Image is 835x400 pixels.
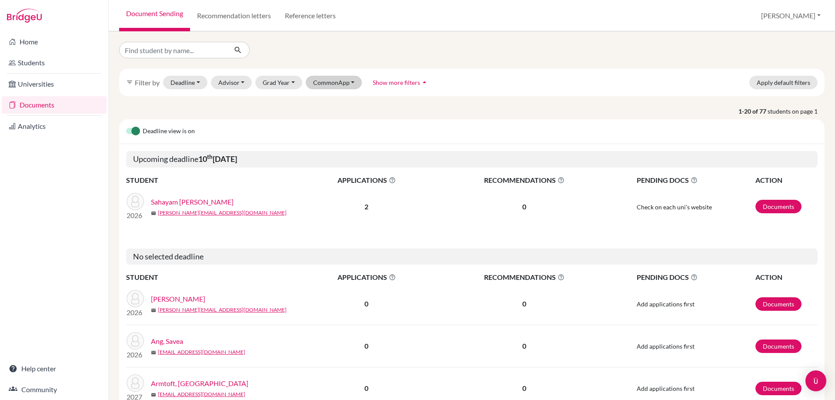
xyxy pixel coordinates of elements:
span: Filter by [135,78,160,87]
sup: th [207,153,213,160]
a: [EMAIL_ADDRESS][DOMAIN_NAME] [158,390,245,398]
span: APPLICATIONS [301,272,433,282]
a: Community [2,381,107,398]
a: [EMAIL_ADDRESS][DOMAIN_NAME] [158,348,245,356]
b: 0 [364,299,368,308]
a: Documents [755,297,802,311]
button: Advisor [211,76,252,89]
b: 2 [364,202,368,211]
a: Documents [755,339,802,353]
button: Apply default filters [749,76,818,89]
a: Universities [2,75,107,93]
img: Ang, Savea [127,332,144,350]
a: [PERSON_NAME][EMAIL_ADDRESS][DOMAIN_NAME] [158,306,287,314]
img: Alkafri, Mariyya [127,290,144,307]
p: 0 [434,299,615,309]
a: Sahayam [PERSON_NAME] [151,197,234,207]
span: Check on each uni's website [637,203,712,211]
b: 10 [DATE] [198,154,237,164]
a: Ang, Savea [151,336,183,346]
b: 0 [364,342,368,350]
th: STUDENT [126,175,300,186]
span: students on page 1 [768,107,825,116]
b: 0 [364,384,368,392]
p: 2026 [127,307,144,318]
a: Students [2,54,107,71]
input: Find student by name... [119,42,227,58]
strong: 1-20 of 77 [738,107,768,116]
p: 0 [434,202,615,212]
span: Add applications first [637,300,695,308]
span: mail [151,211,156,216]
a: Analytics [2,118,107,135]
a: Documents [755,200,802,213]
th: ACTION [755,272,818,283]
button: Grad Year [255,76,302,89]
button: Show more filtersarrow_drop_up [365,76,436,89]
span: RECOMMENDATIONS [434,272,615,282]
span: Add applications first [637,343,695,350]
img: Armtoft, Victoria [127,374,144,392]
i: arrow_drop_up [420,78,429,87]
h5: No selected deadline [126,249,818,265]
a: Help center [2,360,107,377]
span: Add applications first [637,385,695,392]
a: [PERSON_NAME][EMAIL_ADDRESS][DOMAIN_NAME] [158,209,287,217]
span: PENDING DOCS [637,175,755,185]
a: [PERSON_NAME] [151,294,205,304]
a: Home [2,33,107,50]
a: Armtoft, [GEOGRAPHIC_DATA] [151,378,248,389]
img: Sahayam Packiaraj, Synthia [127,193,144,210]
div: Open Intercom Messenger [805,370,826,391]
button: Deadline [163,76,207,89]
p: 2026 [127,350,144,360]
button: [PERSON_NAME] [757,7,825,24]
span: Deadline view is on [143,126,195,137]
span: RECOMMENDATIONS [434,175,615,185]
button: CommonApp [306,76,362,89]
p: 2026 [127,210,144,221]
span: mail [151,308,156,313]
h5: Upcoming deadline [126,151,818,168]
span: APPLICATIONS [301,175,433,185]
th: STUDENT [126,272,300,283]
p: 0 [434,341,615,351]
a: Documents [755,382,802,395]
i: filter_list [126,79,133,86]
img: Bridge-U [7,9,42,23]
span: mail [151,392,156,397]
span: mail [151,350,156,355]
span: PENDING DOCS [637,272,755,282]
a: Documents [2,96,107,114]
th: ACTION [755,175,818,186]
p: 0 [434,383,615,393]
span: Show more filters [373,79,420,86]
